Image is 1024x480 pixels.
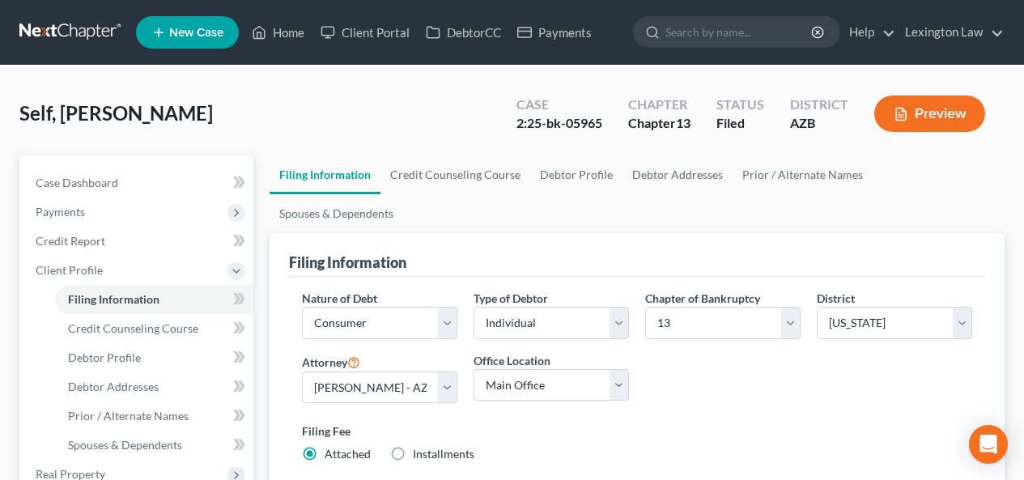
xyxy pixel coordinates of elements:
[302,290,377,307] label: Nature of Debt
[628,96,690,114] div: Chapter
[302,352,360,372] label: Attorney
[36,234,105,248] span: Credit Report
[516,96,602,114] div: Case
[817,290,855,307] label: District
[897,18,1004,47] a: Lexington Law
[68,380,159,393] span: Debtor Addresses
[645,290,760,307] label: Chapter of Bankruptcy
[418,18,509,47] a: DebtorCC
[509,18,600,47] a: Payments
[474,290,548,307] label: Type of Debtor
[969,425,1008,464] div: Open Intercom Messenger
[68,409,189,423] span: Prior / Alternate Names
[68,321,198,335] span: Credit Counseling Course
[474,352,550,369] label: Office Location
[169,27,223,39] span: New Case
[289,253,406,272] div: Filing Information
[790,114,848,133] div: AZB
[19,101,213,125] span: Self, [PERSON_NAME]
[270,194,403,233] a: Spouses & Dependents
[530,155,622,194] a: Debtor Profile
[622,155,733,194] a: Debtor Addresses
[516,114,602,133] div: 2:25-bk-05965
[841,18,895,47] a: Help
[628,114,690,133] div: Chapter
[325,447,371,461] span: Attached
[380,155,530,194] a: Credit Counseling Course
[676,115,690,130] span: 13
[716,96,764,114] div: Status
[55,431,253,460] a: Spouses & Dependents
[413,447,474,461] span: Installments
[733,155,873,194] a: Prior / Alternate Names
[68,350,141,364] span: Debtor Profile
[665,17,814,47] input: Search by name...
[55,314,253,343] a: Credit Counseling Course
[36,263,103,277] span: Client Profile
[312,18,418,47] a: Client Portal
[716,114,764,133] div: Filed
[55,372,253,401] a: Debtor Addresses
[244,18,312,47] a: Home
[790,96,848,114] div: District
[36,205,85,219] span: Payments
[302,423,972,440] label: Filing Fee
[55,343,253,372] a: Debtor Profile
[68,438,182,452] span: Spouses & Dependents
[874,96,985,132] button: Preview
[55,285,253,314] a: Filing Information
[36,176,118,189] span: Case Dashboard
[23,227,253,256] a: Credit Report
[55,401,253,431] a: Prior / Alternate Names
[270,155,380,194] a: Filing Information
[68,292,159,306] span: Filing Information
[23,168,253,198] a: Case Dashboard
